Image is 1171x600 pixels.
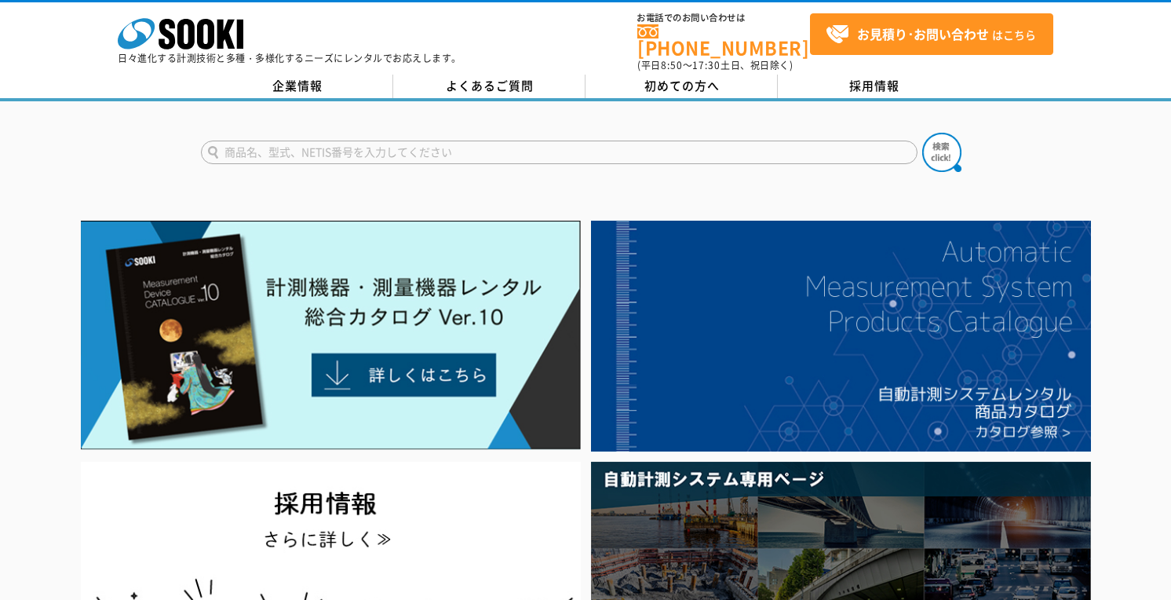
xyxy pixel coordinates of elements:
span: はこちら [826,23,1036,46]
span: 17:30 [692,58,720,72]
a: 企業情報 [201,75,393,98]
img: btn_search.png [922,133,961,172]
span: (平日 ～ 土日、祝日除く) [637,58,793,72]
a: 初めての方へ [585,75,778,98]
span: お電話でのお問い合わせは [637,13,810,23]
img: 自動計測システムカタログ [591,221,1091,452]
a: 採用情報 [778,75,970,98]
img: Catalog Ver10 [81,221,581,450]
span: 初めての方へ [644,77,720,94]
span: 8:50 [661,58,683,72]
strong: お見積り･お問い合わせ [857,24,989,43]
a: よくあるご質問 [393,75,585,98]
p: 日々進化する計測技術と多種・多様化するニーズにレンタルでお応えします。 [118,53,461,63]
a: お見積り･お問い合わせはこちら [810,13,1053,55]
input: 商品名、型式、NETIS番号を入力してください [201,141,917,164]
a: [PHONE_NUMBER] [637,24,810,57]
